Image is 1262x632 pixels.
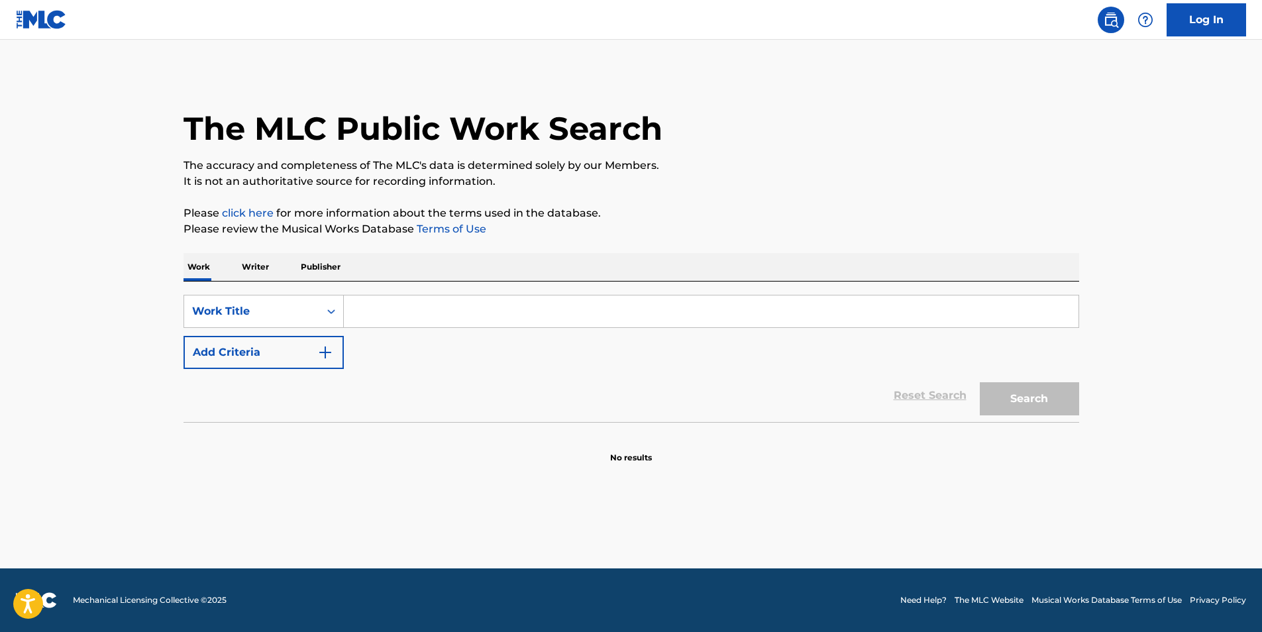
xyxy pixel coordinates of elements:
span: Mechanical Licensing Collective © 2025 [73,594,227,606]
h1: The MLC Public Work Search [184,109,662,148]
a: Need Help? [900,594,947,606]
p: Work [184,253,214,281]
p: No results [610,436,652,464]
a: Musical Works Database Terms of Use [1031,594,1182,606]
form: Search Form [184,295,1079,422]
img: MLC Logo [16,10,67,29]
a: Log In [1167,3,1246,36]
p: Please review the Musical Works Database [184,221,1079,237]
img: logo [16,592,57,608]
p: It is not an authoritative source for recording information. [184,174,1079,189]
a: Terms of Use [414,223,486,235]
img: search [1103,12,1119,28]
a: Public Search [1098,7,1124,33]
a: The MLC Website [955,594,1024,606]
p: Publisher [297,253,344,281]
a: Privacy Policy [1190,594,1246,606]
p: Writer [238,253,273,281]
a: click here [222,207,274,219]
p: The accuracy and completeness of The MLC's data is determined solely by our Members. [184,158,1079,174]
img: help [1137,12,1153,28]
div: Work Title [192,303,311,319]
iframe: Chat Widget [1196,568,1262,632]
img: 9d2ae6d4665cec9f34b9.svg [317,344,333,360]
div: Help [1132,7,1159,33]
button: Add Criteria [184,336,344,369]
p: Please for more information about the terms used in the database. [184,205,1079,221]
